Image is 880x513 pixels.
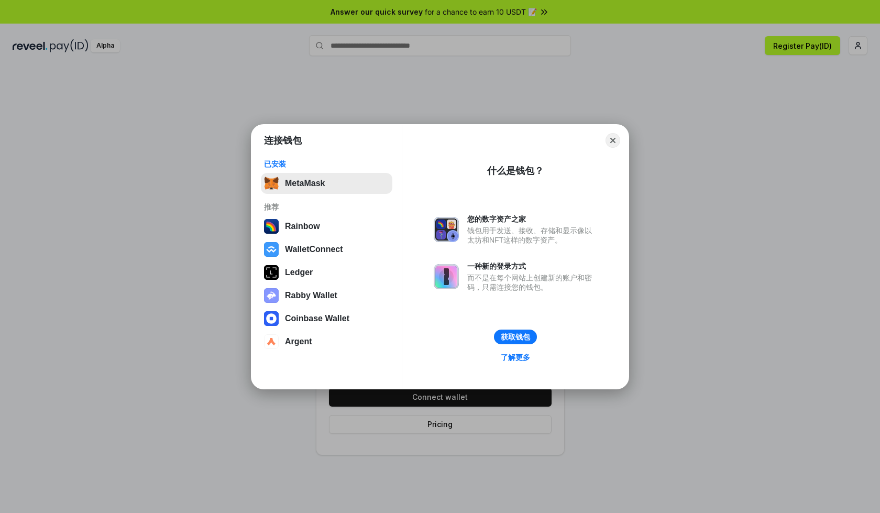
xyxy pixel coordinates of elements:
[261,173,392,194] button: MetaMask
[285,245,343,254] div: WalletConnect
[501,353,530,362] div: 了解更多
[261,331,392,352] button: Argent
[501,332,530,342] div: 获取钱包
[261,216,392,237] button: Rainbow
[285,268,313,277] div: Ledger
[261,285,392,306] button: Rabby Wallet
[264,288,279,303] img: svg+xml,%3Csvg%20xmlns%3D%22http%3A%2F%2Fwww.w3.org%2F2000%2Fsvg%22%20fill%3D%22none%22%20viewBox...
[264,265,279,280] img: svg+xml,%3Csvg%20xmlns%3D%22http%3A%2F%2Fwww.w3.org%2F2000%2Fsvg%22%20width%3D%2228%22%20height%3...
[487,165,544,177] div: 什么是钱包？
[606,133,620,148] button: Close
[494,351,536,364] a: 了解更多
[467,273,597,292] div: 而不是在每个网站上创建新的账户和密码，只需连接您的钱包。
[467,214,597,224] div: 您的数字资产之家
[261,239,392,260] button: WalletConnect
[264,202,389,212] div: 推荐
[264,242,279,257] img: svg+xml,%3Csvg%20width%3D%2228%22%20height%3D%2228%22%20viewBox%3D%220%200%2028%2028%22%20fill%3D...
[264,334,279,349] img: svg+xml,%3Csvg%20width%3D%2228%22%20height%3D%2228%22%20viewBox%3D%220%200%2028%2028%22%20fill%3D...
[261,262,392,283] button: Ledger
[285,291,337,300] div: Rabby Wallet
[264,176,279,191] img: svg+xml,%3Csvg%20fill%3D%22none%22%20height%3D%2233%22%20viewBox%3D%220%200%2035%2033%22%20width%...
[261,308,392,329] button: Coinbase Wallet
[494,330,537,344] button: 获取钱包
[264,159,389,169] div: 已安装
[434,264,459,289] img: svg+xml,%3Csvg%20xmlns%3D%22http%3A%2F%2Fwww.w3.org%2F2000%2Fsvg%22%20fill%3D%22none%22%20viewBox...
[434,217,459,242] img: svg+xml,%3Csvg%20xmlns%3D%22http%3A%2F%2Fwww.w3.org%2F2000%2Fsvg%22%20fill%3D%22none%22%20viewBox...
[285,222,320,231] div: Rainbow
[467,226,597,245] div: 钱包用于发送、接收、存储和显示像以太坊和NFT这样的数字资产。
[467,261,597,271] div: 一种新的登录方式
[264,134,302,147] h1: 连接钱包
[285,337,312,346] div: Argent
[285,314,349,323] div: Coinbase Wallet
[285,179,325,188] div: MetaMask
[264,311,279,326] img: svg+xml,%3Csvg%20width%3D%2228%22%20height%3D%2228%22%20viewBox%3D%220%200%2028%2028%22%20fill%3D...
[264,219,279,234] img: svg+xml,%3Csvg%20width%3D%22120%22%20height%3D%22120%22%20viewBox%3D%220%200%20120%20120%22%20fil...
